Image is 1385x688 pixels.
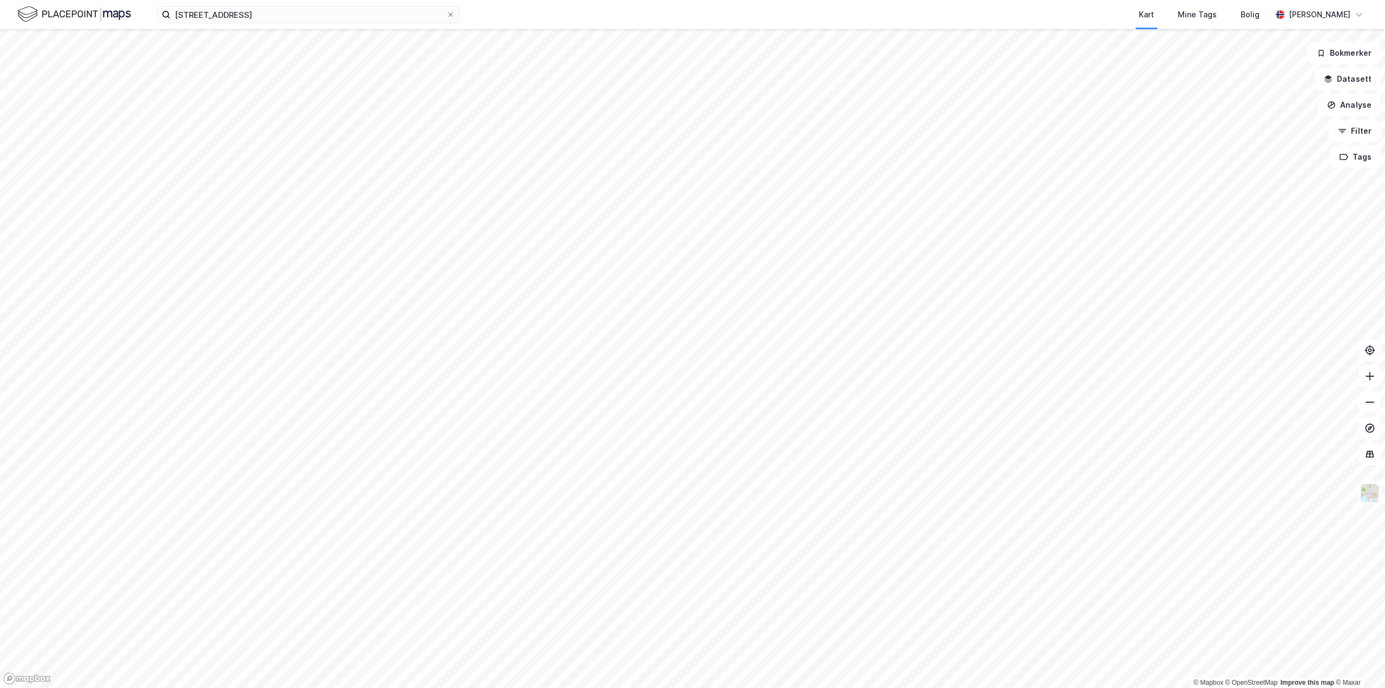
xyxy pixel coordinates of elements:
div: Mine Tags [1178,8,1217,21]
button: Bokmerker [1308,42,1381,64]
input: Søk på adresse, matrikkel, gårdeiere, leietakere eller personer [170,6,446,23]
button: Tags [1330,146,1381,168]
button: Datasett [1315,68,1381,90]
a: Mapbox [1193,679,1223,686]
iframe: Chat Widget [1331,636,1385,688]
button: Filter [1329,120,1381,142]
img: Z [1360,483,1380,503]
div: Kart [1139,8,1154,21]
a: Mapbox homepage [3,672,51,685]
img: logo.f888ab2527a4732fd821a326f86c7f29.svg [17,5,131,24]
div: [PERSON_NAME] [1289,8,1350,21]
a: OpenStreetMap [1225,679,1278,686]
div: Bolig [1241,8,1259,21]
button: Analyse [1318,94,1381,116]
a: Improve this map [1281,679,1334,686]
